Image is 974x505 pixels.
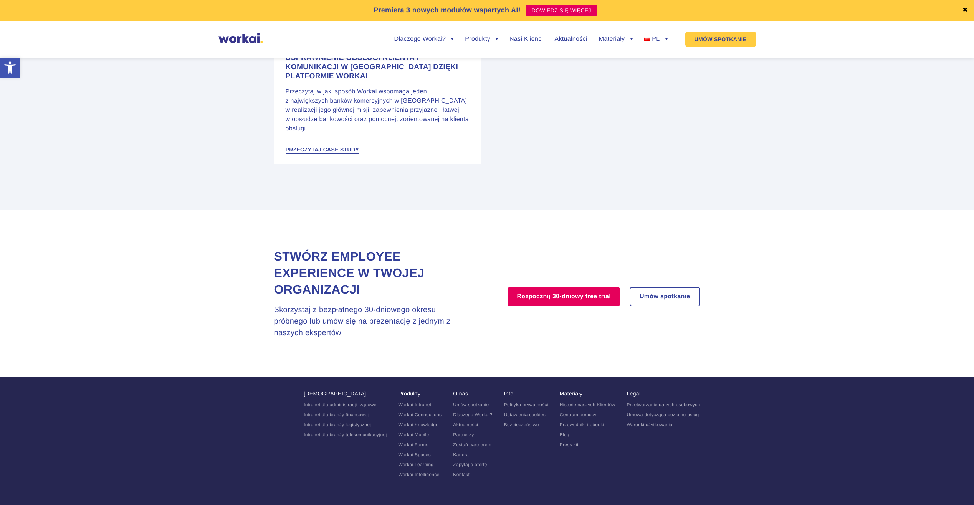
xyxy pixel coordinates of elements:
[630,288,699,306] a: Umów spotkanie
[394,36,454,42] a: Dlaczego Workai?
[504,412,546,417] a: Ustawienia cookies
[526,5,597,16] a: DOWIEDZ SIĘ WIĘCEJ
[453,452,469,457] a: Kariera
[286,87,470,133] p: Przeczytaj w jaki sposób Workai wspomaga jeden z największych banków komercyjnych w [GEOGRAPHIC_D...
[304,432,387,437] a: Intranet dla branży telekomunikacyjnej
[599,36,633,42] a: Materiały
[627,412,699,417] a: Umowa dotycząca poziomu usług
[304,422,371,427] a: Intranet dla branży logistycznej
[560,432,569,437] a: Blog
[304,390,366,397] a: [DEMOGRAPHIC_DATA]
[453,442,491,447] a: Zostań partnerem
[398,402,431,407] a: Workai Intranet
[560,412,597,417] a: Centrum pomocy
[627,402,700,407] a: Przetwarzanie danych osobowych
[560,422,604,427] a: Przewodniki i ebooki
[398,472,439,477] a: Workai Intelligence
[398,390,420,397] a: Produkty
[453,390,468,397] a: O nas
[268,10,487,169] a: Usprawnienie obsługi klienta i komunikacji w [GEOGRAPHIC_DATA] dzięki platformie Workai Przeczyta...
[398,452,431,457] a: Workai Spaces
[453,472,470,477] a: Kontakt
[554,36,587,42] a: Aktualności
[465,36,498,42] a: Produkty
[398,432,429,437] a: Workai Mobile
[627,422,672,427] a: Warunki użytkowania
[504,390,514,397] a: Info
[453,422,478,427] a: Aktualności
[560,442,579,447] a: Press kit
[286,147,359,152] span: Przeczytaj case study
[398,422,438,427] a: Workai Knowledge
[509,36,543,42] a: Nasi Klienci
[374,5,521,15] p: Premiera 3 nowych modułów wspartych AI!
[304,412,369,417] a: Intranet dla branży finansowej
[286,53,470,81] h4: Usprawnienie obsługi klienta i komunikacji w [GEOGRAPHIC_DATA] dzięki platformie Workai
[453,412,492,417] a: Dlaczego Workai?
[962,7,968,13] a: ✖
[4,439,211,501] iframe: Popup CTA
[627,390,640,397] a: Legal
[504,402,548,407] a: Polityka prywatności
[685,32,756,47] a: UMÓW SPOTKANIE
[560,402,615,407] a: Historie naszych Klientów
[560,390,583,397] a: Materiały
[304,402,378,407] a: Intranet dla administracji rządowej
[453,402,489,407] a: Umów spotkanie
[453,462,487,467] a: Zapytaj o ofertę
[274,248,470,298] h2: Stwórz Employee Experience w Twojej organizacji
[453,432,474,437] a: Partnerzy
[504,422,539,427] a: Bezpieczeństwo
[508,287,620,306] a: Rozpocznij 30-dniowy free trial
[398,412,442,417] a: Workai Connections
[652,36,660,42] span: PL
[398,442,428,447] a: Workai Forms
[398,462,433,467] a: Workai Learning
[274,304,470,339] h3: Skorzystaj z bezpłatnego 30-dniowego okresu próbnego lub umów się na prezentację z jednym z naszy...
